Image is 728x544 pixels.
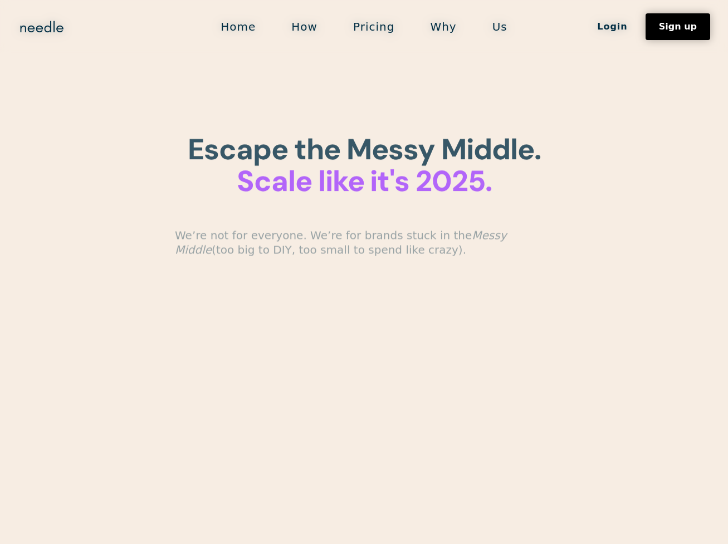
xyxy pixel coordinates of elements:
a: Sign up [646,13,710,40]
p: We’re not for everyone. We’re for brands stuck in the (too big to DIY, too small to spend like cr... [175,228,554,257]
a: Pricing [335,15,412,38]
a: Us [475,15,525,38]
em: Messy Middle [175,229,507,257]
a: Home [203,15,273,38]
a: Why [412,15,474,38]
h1: Escape the Messy Middle. ‍ [175,134,554,197]
div: Sign up [659,22,697,31]
a: Login [579,17,646,36]
span: Scale like it's 2025. [236,162,491,200]
a: How [273,15,335,38]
